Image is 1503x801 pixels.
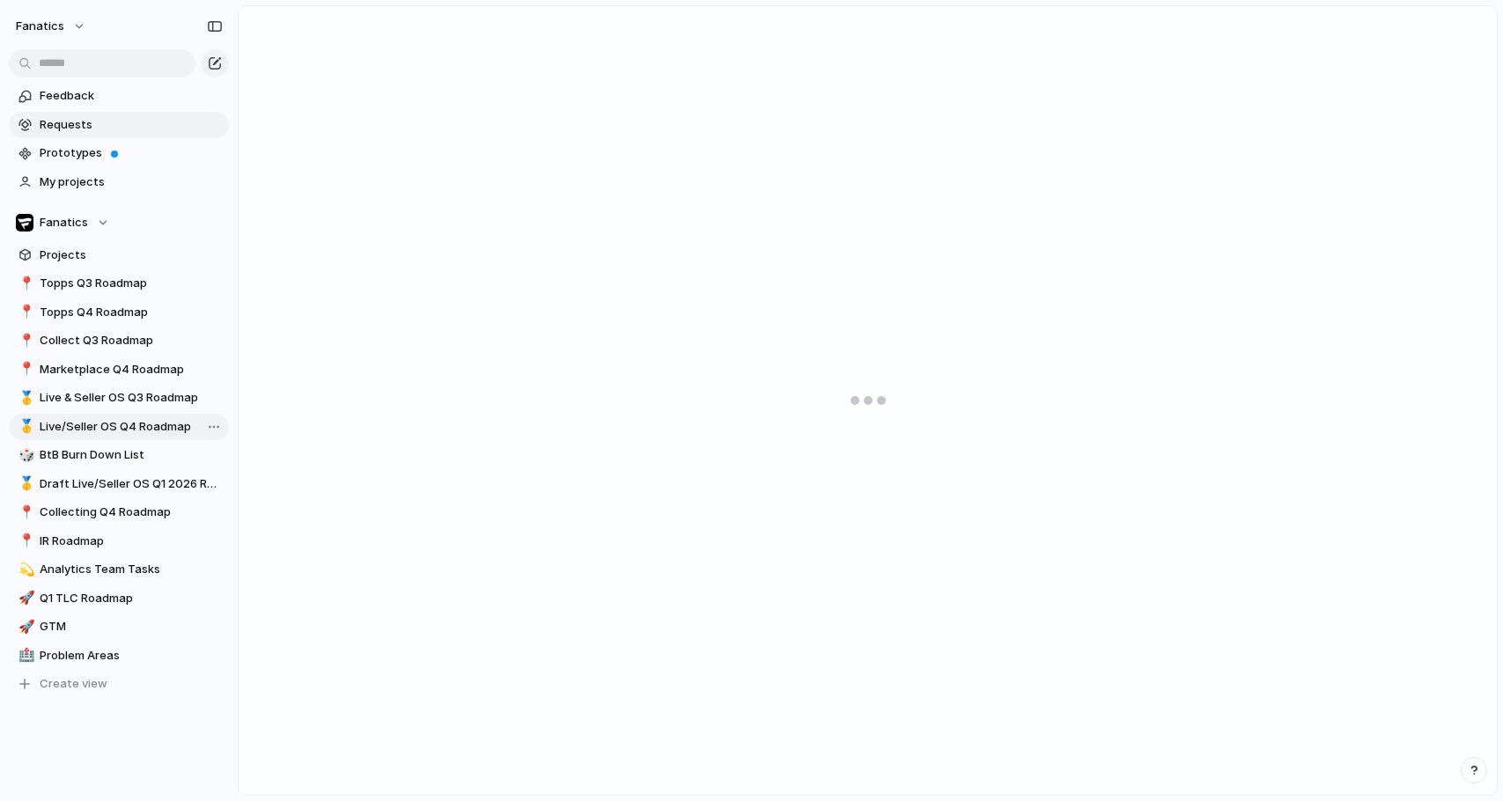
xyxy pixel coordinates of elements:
[18,274,31,294] div: 📍
[9,112,229,138] a: Requests
[9,556,229,583] a: 💫Analytics Team Tasks
[16,361,33,378] button: 📍
[16,332,33,349] button: 📍
[18,560,31,580] div: 💫
[16,533,33,550] button: 📍
[9,671,229,697] button: Create view
[40,116,223,134] span: Requests
[40,87,223,105] span: Feedback
[18,331,31,351] div: 📍
[16,475,33,493] button: 🥇
[18,588,31,608] div: 🚀
[18,302,31,322] div: 📍
[9,442,229,468] a: 🎲BtB Burn Down List
[18,503,31,523] div: 📍
[40,173,223,191] span: My projects
[16,503,33,521] button: 📍
[18,474,31,494] div: 🥇
[40,446,223,464] span: BtB Burn Down List
[16,561,33,578] button: 💫
[16,618,33,636] button: 🚀
[9,528,229,555] a: 📍IR Roadmap
[18,645,31,665] div: 🏥
[40,304,223,321] span: Topps Q4 Roadmap
[9,209,229,236] button: Fanatics
[9,270,229,297] a: 📍Topps Q3 Roadmap
[40,389,223,407] span: Live & Seller OS Q3 Roadmap
[16,304,33,321] button: 📍
[40,361,223,378] span: Marketplace Q4 Roadmap
[9,414,229,440] a: 🥇Live/Seller OS Q4 Roadmap
[16,647,33,665] button: 🏥
[9,585,229,612] a: 🚀Q1 TLC Roadmap
[9,242,229,268] a: Projects
[18,531,31,551] div: 📍
[18,445,31,466] div: 🎲
[9,385,229,411] a: 🥇Live & Seller OS Q3 Roadmap
[40,533,223,550] span: IR Roadmap
[16,418,33,436] button: 🥇
[40,418,223,436] span: Live/Seller OS Q4 Roadmap
[40,647,223,665] span: Problem Areas
[9,643,229,669] a: 🏥Problem Areas
[40,503,223,521] span: Collecting Q4 Roadmap
[40,332,223,349] span: Collect Q3 Roadmap
[18,359,31,379] div: 📍
[9,614,229,640] a: 🚀GTM
[16,18,64,35] span: fanatics
[18,617,31,637] div: 🚀
[40,144,223,162] span: Prototypes
[9,327,229,354] a: 📍Collect Q3 Roadmap
[40,246,223,264] span: Projects
[8,12,95,40] button: fanatics
[9,499,229,525] a: 📍Collecting Q4 Roadmap
[18,388,31,408] div: 🥇
[9,169,229,195] a: My projects
[18,416,31,437] div: 🥇
[16,590,33,607] button: 🚀
[40,618,223,636] span: GTM
[9,356,229,383] a: 📍Marketplace Q4 Roadmap
[40,561,223,578] span: Analytics Team Tasks
[9,83,229,109] a: Feedback
[40,214,88,231] span: Fanatics
[40,590,223,607] span: Q1 TLC Roadmap
[40,475,223,493] span: Draft Live/Seller OS Q1 2026 Roadmap
[16,446,33,464] button: 🎲
[16,389,33,407] button: 🥇
[40,675,107,693] span: Create view
[9,471,229,497] a: 🥇Draft Live/Seller OS Q1 2026 Roadmap
[9,299,229,326] a: 📍Topps Q4 Roadmap
[9,140,229,166] a: Prototypes
[16,275,33,292] button: 📍
[40,275,223,292] span: Topps Q3 Roadmap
